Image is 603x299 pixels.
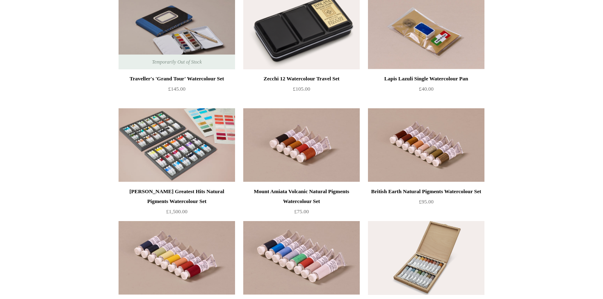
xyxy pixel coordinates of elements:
[119,74,235,107] a: Traveller's 'Grand Tour' Watercolour Set £145.00
[243,108,360,182] a: Mount Amiata Volcanic Natural Pigments Watercolour Set Mount Amiata Volcanic Natural Pigments Wat...
[121,74,233,84] div: Traveller's 'Grand Tour' Watercolour Set
[419,86,434,92] span: £40.00
[119,108,235,182] img: Wallace Seymour Greatest Hits Natural Pigments Watercolour Set
[243,221,360,295] img: Mineral Origin Natural Pigments Watercolour Set
[121,187,233,206] div: [PERSON_NAME] Greatest Hits Natural Pigments Watercolour Set
[119,108,235,182] a: Wallace Seymour Greatest Hits Natural Pigments Watercolour Set Wallace Seymour Greatest Hits Natu...
[370,187,482,196] div: British Earth Natural Pigments Watercolour Set
[166,208,187,215] span: £1,500.00
[294,208,309,215] span: £75.00
[119,187,235,220] a: [PERSON_NAME] Greatest Hits Natural Pigments Watercolour Set £1,500.00
[419,199,434,205] span: £95.00
[243,221,360,295] a: Mineral Origin Natural Pigments Watercolour Set Mineral Origin Natural Pigments Watercolour Set
[368,108,484,182] a: British Earth Natural Pigments Watercolour Set British Earth Natural Pigments Watercolour Set
[144,55,210,69] span: Temporarily Out of Stock
[368,221,484,295] img: Natural Pigment Gouache Gum Tempera Landscape Set
[368,108,484,182] img: British Earth Natural Pigments Watercolour Set
[245,74,358,84] div: Zecchi 12 Watercolour Travel Set
[245,187,358,206] div: Mount Amiata Volcanic Natural Pigments Watercolour Set
[293,86,310,92] span: £105.00
[368,221,484,295] a: Natural Pigment Gouache Gum Tempera Landscape Set Natural Pigment Gouache Gum Tempera Landscape Set
[368,74,484,107] a: Lapis Lazuli Single Watercolour Pan £40.00
[119,221,235,295] img: Plant Origin Natural Pigments Watercolour Set
[168,86,185,92] span: £145.00
[368,187,484,220] a: British Earth Natural Pigments Watercolour Set £95.00
[243,74,360,107] a: Zecchi 12 Watercolour Travel Set £105.00
[119,221,235,295] a: Plant Origin Natural Pigments Watercolour Set Plant Origin Natural Pigments Watercolour Set
[243,187,360,220] a: Mount Amiata Volcanic Natural Pigments Watercolour Set £75.00
[370,74,482,84] div: Lapis Lazuli Single Watercolour Pan
[243,108,360,182] img: Mount Amiata Volcanic Natural Pigments Watercolour Set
